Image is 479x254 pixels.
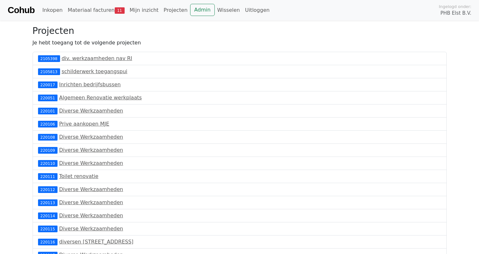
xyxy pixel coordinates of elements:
div: 220101 [38,108,58,114]
a: Diverse Werkzaamheden [59,147,123,153]
div: 2105813 [38,68,60,75]
div: 220017 [38,81,58,88]
a: Algemeen Renovatie werkplaats [59,95,142,101]
span: PHB Elst B.V. [440,10,471,17]
a: Diverse Werkzaamheden [59,108,123,114]
h3: Projecten [33,26,447,36]
a: Inrichten bedrijfsbussen [59,81,121,88]
a: Diverse Werkzaamheden [59,199,123,205]
a: Mijn inzicht [127,4,161,17]
div: 220116 [38,239,58,245]
span: 11 [115,7,125,14]
a: Uitloggen [243,4,272,17]
a: Projecten [161,4,190,17]
a: Materiaal facturen11 [65,4,127,17]
a: diversen [STREET_ADDRESS] [59,239,134,245]
div: 220108 [38,134,58,140]
div: 220113 [38,199,58,206]
a: Diverse Werkzaamheden [59,186,123,192]
a: div. werkzaamheden nav RI [62,55,132,61]
div: 2105398 [38,55,60,62]
a: Diverse Werkzaamheden [59,226,123,232]
a: Inkopen [40,4,65,17]
a: Prive aankopen MJE [59,121,109,127]
p: Je hebt toegang tot de volgende projecten [33,39,447,47]
a: Diverse Werkzaamheden [59,160,123,166]
a: Toilet renovatie [59,173,98,179]
div: 220112 [38,186,58,193]
div: 220106 [38,121,58,127]
span: Ingelogd onder: [439,4,471,10]
div: 220114 [38,212,58,219]
a: Diverse Werkzaamheden [59,134,123,140]
div: 220109 [38,147,58,153]
a: schilderwerk toegangspui [62,68,127,74]
div: 220051 [38,95,58,101]
a: Admin [190,4,215,16]
div: 220115 [38,226,58,232]
div: 220110 [38,160,58,166]
a: Diverse Werkzaamheden [59,212,123,219]
a: Wisselen [215,4,243,17]
div: 220111 [38,173,58,180]
a: Cohub [8,3,35,18]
